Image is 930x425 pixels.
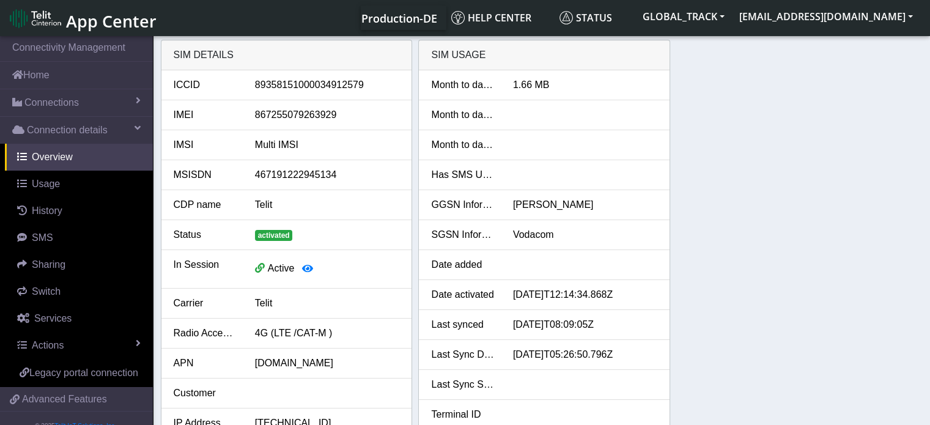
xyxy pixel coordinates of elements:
span: activated [255,230,293,241]
span: App Center [66,10,157,32]
div: Telit [246,296,409,311]
span: History [32,205,62,216]
div: In Session [164,257,246,281]
div: IMSI [164,138,246,152]
div: 867255079263929 [246,108,409,122]
div: [DATE]T08:09:05Z [504,317,667,332]
div: IMEI [164,108,246,122]
div: Last Sync Data Usage [422,347,503,362]
a: Switch [5,278,153,305]
span: SMS [32,232,53,243]
div: Date activated [422,287,503,302]
span: Sharing [32,259,65,270]
button: GLOBAL_TRACK [635,6,732,28]
div: Customer [164,386,246,401]
div: Month to date SMS [422,108,503,122]
img: logo-telit-cinterion-gw-new.png [10,9,61,28]
div: 89358151000034912579 [246,78,409,92]
div: Telit [246,198,409,212]
a: Usage [5,171,153,198]
div: [PERSON_NAME] [504,198,667,212]
a: Overview [5,144,153,171]
div: CDP name [164,198,246,212]
img: status.svg [559,11,573,24]
div: APN [164,356,246,371]
div: Last Sync SMS Usage [422,377,503,392]
a: History [5,198,153,224]
div: MSISDN [164,168,246,182]
div: Status [164,227,246,242]
span: Actions [32,340,64,350]
span: Usage [32,179,60,189]
a: Your current platform instance [361,6,437,30]
div: Has SMS Usage [422,168,503,182]
div: SGSN Information [422,227,503,242]
div: GGSN Information [422,198,503,212]
span: Advanced Features [22,392,107,407]
span: Overview [32,152,73,162]
span: Switch [32,286,61,297]
div: Radio Access Tech [164,326,246,341]
div: Carrier [164,296,246,311]
a: Actions [5,332,153,359]
div: 1.66 MB [504,78,667,92]
div: Vodacom [504,227,667,242]
button: [EMAIL_ADDRESS][DOMAIN_NAME] [732,6,920,28]
div: [DATE]T12:14:34.868Z [504,287,667,302]
div: Month to date voice [422,138,503,152]
div: Date added [422,257,503,272]
span: Status [559,11,612,24]
span: Production-DE [361,11,437,26]
span: Connection details [27,123,108,138]
button: View session details [294,257,321,281]
a: Status [555,6,635,30]
span: Services [34,313,72,323]
div: Month to date data [422,78,503,92]
a: SMS [5,224,153,251]
div: Multi IMSI [246,138,409,152]
div: SIM details [161,40,412,70]
div: ICCID [164,78,246,92]
a: Help center [446,6,555,30]
span: Legacy portal connection [29,368,138,378]
a: Services [5,305,153,332]
span: Help center [451,11,531,24]
a: Sharing [5,251,153,278]
div: 467191222945134 [246,168,409,182]
div: Terminal ID [422,407,503,422]
a: App Center [10,5,155,31]
div: [DATE]T05:26:50.796Z [504,347,667,362]
div: Last synced [422,317,503,332]
div: SIM Usage [419,40,670,70]
span: Active [268,263,295,273]
img: knowledge.svg [451,11,465,24]
div: 4G (LTE /CAT-M ) [246,326,409,341]
span: Connections [24,95,79,110]
div: [DOMAIN_NAME] [246,356,409,371]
